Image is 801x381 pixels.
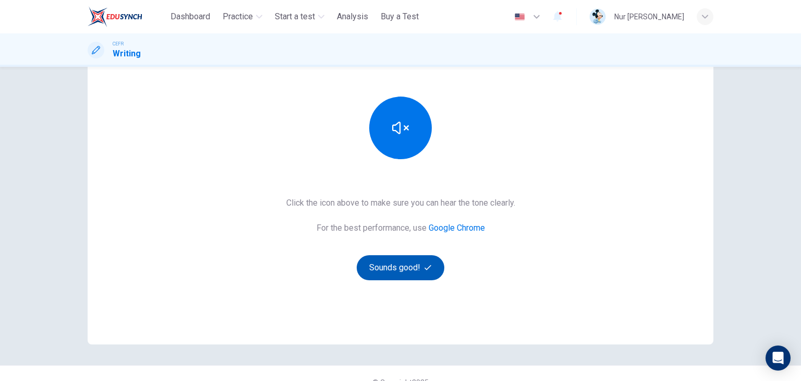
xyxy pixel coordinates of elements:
[337,10,368,23] span: Analysis
[88,6,166,27] a: ELTC logo
[377,7,423,26] button: Buy a Test
[113,47,141,60] h1: Writing
[171,10,210,23] span: Dashboard
[223,10,253,23] span: Practice
[333,7,372,26] button: Analysis
[88,6,142,27] img: ELTC logo
[766,346,791,371] div: Open Intercom Messenger
[271,7,329,26] button: Start a test
[166,7,214,26] button: Dashboard
[317,222,485,234] h6: For the best performance, use
[219,7,266,26] button: Practice
[381,10,419,23] span: Buy a Test
[113,40,124,47] span: CEFR
[589,8,606,25] img: Profile picture
[513,13,526,21] img: en
[275,10,315,23] span: Start a test
[614,10,684,23] div: Nur [PERSON_NAME]
[429,223,485,233] a: Google Chrome
[357,255,444,280] button: Sounds good!
[286,197,515,209] h6: Click the icon above to make sure you can hear the tone clearly.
